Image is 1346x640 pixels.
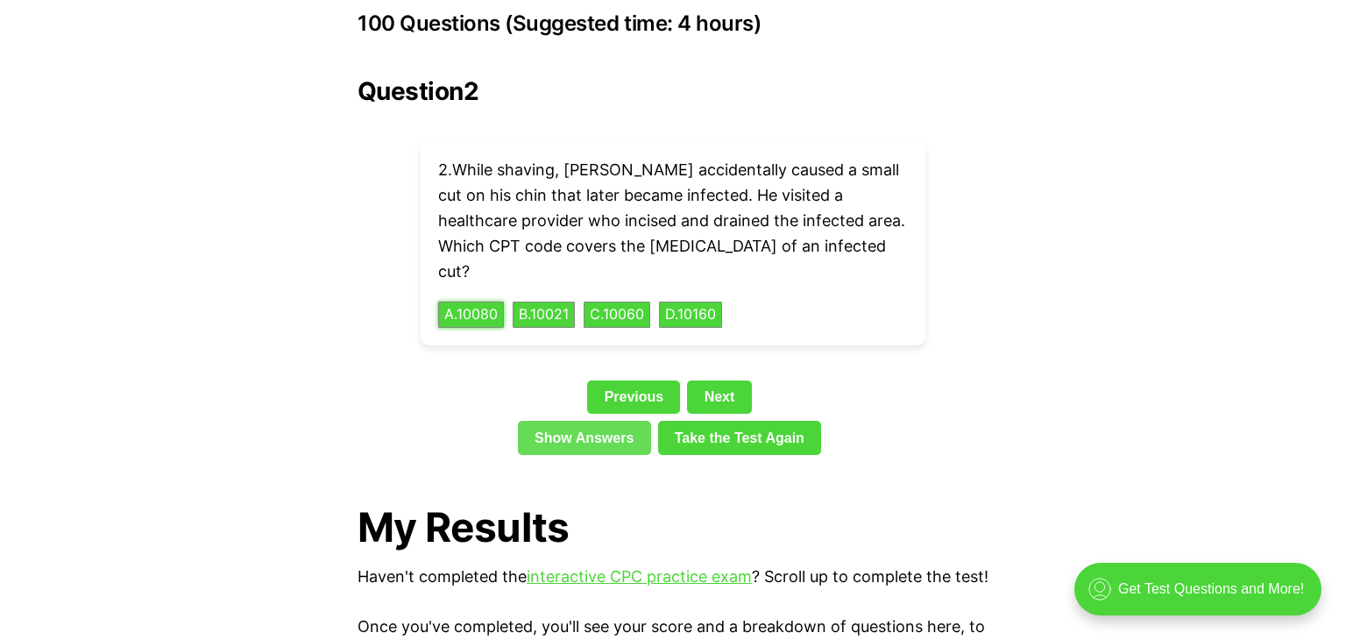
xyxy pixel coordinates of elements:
h3: 100 Questions (Suggested time: 4 hours) [358,11,988,36]
a: Take the Test Again [658,421,822,454]
a: Previous [587,380,680,414]
button: A.10080 [438,302,504,328]
button: B.10021 [513,302,575,328]
button: C.10060 [584,302,650,328]
p: 2 . While shaving, [PERSON_NAME] accidentally caused a small cut on his chin that later became in... [438,158,908,284]
a: Show Answers [518,421,651,454]
a: interactive CPC practice exam [527,567,752,586]
iframe: portal-trigger [1059,554,1346,640]
h2: Question 2 [358,77,988,105]
p: Haven't completed the ? Scroll up to complete the test! [358,565,988,590]
a: Next [687,380,751,414]
h1: My Results [358,504,988,551]
button: D.10160 [659,302,722,328]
